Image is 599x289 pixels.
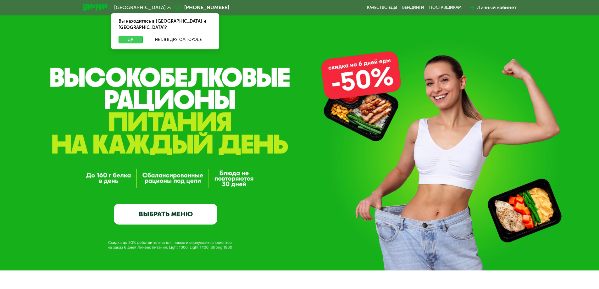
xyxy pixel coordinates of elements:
[429,5,462,10] div: поставщикам
[145,36,212,43] button: Нет, я в другом городе
[402,5,424,10] a: Вендинги
[111,13,219,36] div: Вы находитесь в [GEOGRAPHIC_DATA] и [GEOGRAPHIC_DATA]?
[477,4,517,11] div: Личный кабинет
[114,5,166,10] span: [GEOGRAPHIC_DATA]
[367,5,397,10] a: Качество еды
[119,36,143,43] button: Да
[114,204,217,225] a: ВЫБРАТЬ МЕНЮ
[174,4,229,11] a: [PHONE_NUMBER]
